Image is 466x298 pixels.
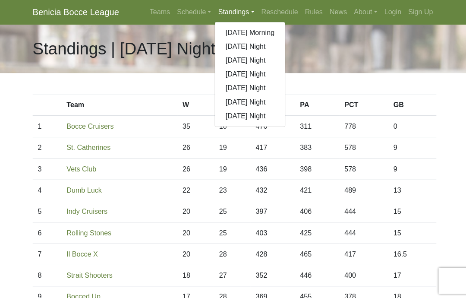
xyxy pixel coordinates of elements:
a: Strait Shooters [66,270,112,277]
td: 25 [212,221,249,242]
td: 19 [212,158,249,179]
td: 7 [32,242,61,263]
th: W [176,94,212,115]
td: 23 [212,179,249,200]
td: 421 [293,179,337,200]
td: 406 [293,200,337,221]
a: News [324,3,348,21]
h1: Standings | [DATE] Night [32,38,214,58]
td: 20 [176,221,212,242]
td: 444 [337,200,386,221]
td: 403 [249,221,293,242]
a: Dumb Luck [66,185,101,193]
a: St. Catherines [66,143,110,150]
a: [DATE] Night [214,67,283,81]
a: [DATE] Night [214,95,283,108]
a: [DATE] Night [214,81,283,95]
td: 26 [176,158,212,179]
a: Vets Club [66,164,95,171]
a: [DATE] Night [214,39,283,53]
td: 578 [337,158,386,179]
div: Standings [213,22,283,126]
a: About [348,3,378,21]
td: 425 [293,221,337,242]
td: 1 [32,115,61,136]
td: 444 [337,221,386,242]
td: 22 [176,179,212,200]
td: 27 [212,263,249,285]
td: 383 [293,136,337,158]
th: L [212,94,249,115]
a: Rules [299,3,324,21]
td: 3 [32,158,61,179]
a: Login [378,3,402,21]
td: 398 [293,158,337,179]
a: Indy Cruisers [66,206,107,214]
td: 436 [249,158,293,179]
a: Bocce Cruisers [66,122,113,129]
td: 489 [337,179,386,200]
td: 417 [249,136,293,158]
th: Team [61,94,176,115]
td: 428 [249,242,293,263]
a: Standings [213,3,256,21]
td: 25 [212,200,249,221]
td: 5 [32,200,61,221]
a: Benicia Bocce League [32,3,118,21]
td: 4 [32,179,61,200]
td: 18 [176,263,212,285]
a: Teams [145,3,172,21]
td: 16.5 [386,242,434,263]
td: 13 [386,179,434,200]
td: 9 [386,158,434,179]
td: 17 [386,263,434,285]
th: GB [386,94,434,115]
td: 10 [212,115,249,136]
th: PCT [337,94,386,115]
a: Sign Up [402,3,434,21]
a: [DATE] Night [214,53,283,67]
a: Schedule [173,3,214,21]
td: 15 [386,200,434,221]
td: 397 [249,200,293,221]
td: 2 [32,136,61,158]
td: 6 [32,221,61,242]
td: 28 [212,242,249,263]
td: 446 [293,263,337,285]
td: 311 [293,115,337,136]
td: 19 [212,136,249,158]
a: Reschedule [256,3,300,21]
a: Rolling Stones [66,228,110,235]
td: 35 [176,115,212,136]
td: 465 [293,242,337,263]
td: 15 [386,221,434,242]
td: 8 [32,263,61,285]
a: [DATE] Night [214,108,283,122]
td: 9 [386,136,434,158]
td: 432 [249,179,293,200]
td: 400 [337,263,386,285]
td: 0 [386,115,434,136]
td: 417 [337,242,386,263]
td: 20 [176,200,212,221]
td: 26 [176,136,212,158]
a: Il Bocce X [66,249,97,256]
th: PA [293,94,337,115]
a: [DATE] Morning [214,25,283,39]
td: 352 [249,263,293,285]
td: 578 [337,136,386,158]
td: 778 [337,115,386,136]
td: 20 [176,242,212,263]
